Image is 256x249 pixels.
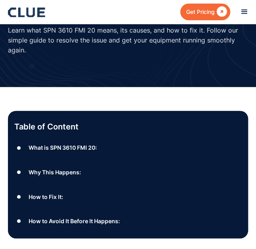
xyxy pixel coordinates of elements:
a: ●Why This Happens: [14,166,242,178]
div:  [215,7,227,17]
div: ● [14,191,24,203]
div: Why This Happens: [29,167,81,177]
div: How to Avoid It Before It Happens: [29,216,120,226]
div: ● [14,215,24,227]
div: Get Pricing [186,7,215,17]
p: Table of Content [14,121,242,132]
div: ● [14,142,24,154]
a: Get Pricing [180,4,230,20]
div: What is SPN 3610 FMI 20: [29,143,97,152]
a: ●What is SPN 3610 FMI 20: [14,142,242,154]
a: ●How to Fix It: [14,191,242,203]
div: ● [14,166,24,178]
p: Learn what SPN 3610 FMI 20 means, its causes, and how to fix it. Follow our simple guide to resol... [8,25,248,56]
div: How to Fix It: [29,192,63,202]
a: ●How to Avoid It Before It Happens: [14,215,242,227]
